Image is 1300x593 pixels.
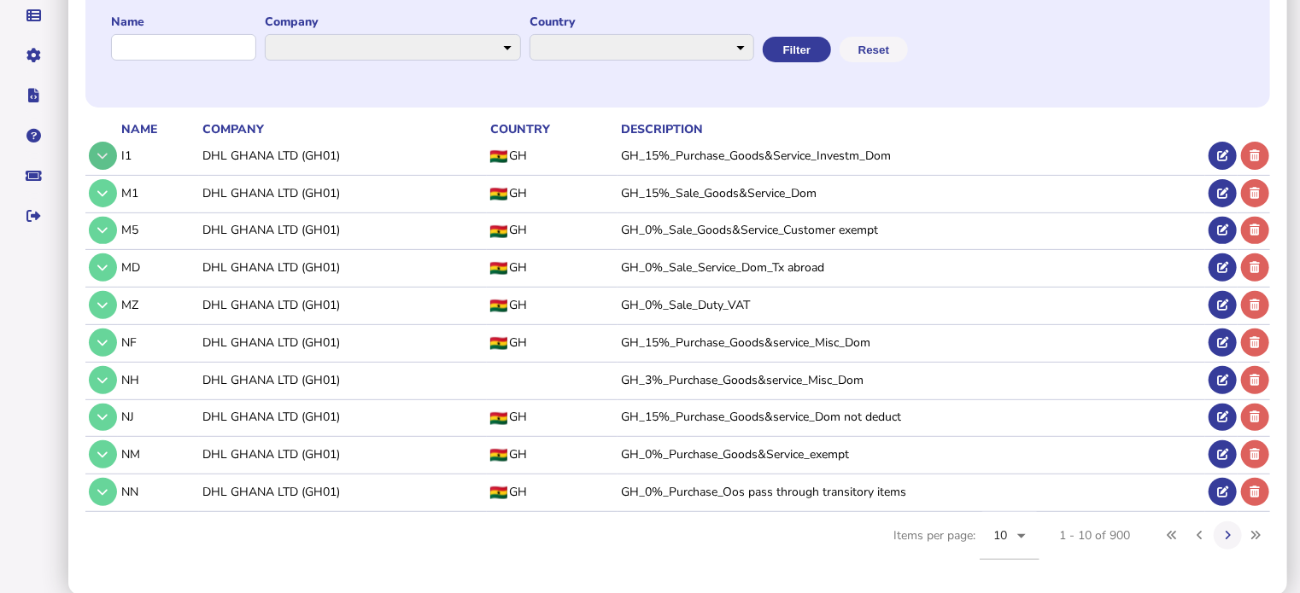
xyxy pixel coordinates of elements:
[490,446,616,462] div: GH
[1209,142,1237,170] button: Edit tax code
[1060,527,1131,544] div: 1 - 10 of 900
[618,362,1206,397] td: GH_3%_Purchase_Goods&service_Misc_Dom
[1241,478,1269,506] button: Delete tax code
[490,148,616,164] div: GH
[89,217,117,245] button: Tax code details
[199,362,487,397] td: DHL GHANA LTD (GH01)
[1241,142,1269,170] button: Delete tax code
[1209,478,1237,506] button: Edit tax code
[490,334,616,351] div: GH
[490,262,507,275] img: GH flag
[118,120,199,138] th: Name
[840,37,908,62] button: Reset
[1241,217,1269,245] button: Delete tax code
[1209,366,1237,394] button: Edit tax code
[1241,440,1269,468] button: Delete tax code
[16,198,52,234] button: Sign out
[1241,328,1269,357] button: Delete tax code
[118,474,199,509] td: NN
[618,437,1206,472] td: GH_0%_Purchase_Goods&Service_exempt
[618,212,1206,247] td: GH_0%_Sale_Goods&Service_Customer exempt
[490,486,507,499] img: GH flag
[490,185,616,201] div: GH
[199,437,487,472] td: DHL GHANA LTD (GH01)
[618,324,1206,359] td: GH_15%_Purchase_Goods&service_Misc_Dom
[530,14,754,30] label: Country
[16,158,52,194] button: Raise a support ticket
[27,15,42,16] i: Data manager
[490,150,507,163] img: GH flag
[199,399,487,434] td: DHL GHANA LTD (GH01)
[199,324,487,359] td: DHL GHANA LTD (GH01)
[89,328,117,357] button: Tax code details
[490,337,507,350] img: GH flag
[490,188,507,201] img: GH flag
[490,449,507,462] img: GH flag
[89,366,117,394] button: Tax code details
[1209,440,1237,468] button: Edit tax code
[118,362,199,397] td: NH
[111,14,256,30] label: Name
[118,399,199,434] td: NJ
[89,478,117,506] button: Tax code details
[89,142,117,170] button: Tax code details
[199,175,487,210] td: DHL GHANA LTD (GH01)
[89,253,117,282] button: Tax code details
[199,474,487,509] td: DHL GHANA LTD (GH01)
[118,175,199,210] td: M1
[618,288,1206,323] td: GH_0%_Sale_Duty_VAT
[490,299,507,312] img: GH flag
[490,121,616,137] div: Country
[490,409,616,425] div: GH
[265,14,521,30] label: Company
[118,138,199,173] td: I1
[618,120,1206,138] th: Description
[199,288,487,323] td: DHL GHANA LTD (GH01)
[490,484,616,500] div: GH
[118,437,199,472] td: NM
[1209,291,1237,319] button: Edit tax code
[1241,404,1269,432] button: Delete tax code
[1158,521,1186,549] button: First page
[118,324,199,359] td: NF
[490,297,616,313] div: GH
[16,118,52,154] button: Help pages
[618,175,1206,210] td: GH_15%_Sale_Goods&Service_Dom
[1186,521,1215,549] button: Previous page
[1241,253,1269,282] button: Delete tax code
[490,259,616,276] div: GH
[763,37,831,62] button: Filter
[1241,179,1269,207] button: Delete tax code
[618,399,1206,434] td: GH_15%_Purchase_Goods&service_Dom not deduct
[199,212,487,247] td: DHL GHANA LTD (GH01)
[16,38,52,73] button: Manage settings
[1242,521,1270,549] button: Last page
[199,120,487,138] th: Company
[1214,521,1242,549] button: Next page
[89,404,117,432] button: Tax code details
[893,512,1039,578] div: Items per page:
[1241,291,1269,319] button: Delete tax code
[1209,217,1237,245] button: Edit tax code
[618,250,1206,285] td: GH_0%_Sale_Service_Dom_Tx abroad
[199,138,487,173] td: DHL GHANA LTD (GH01)
[1209,253,1237,282] button: Edit tax code
[118,288,199,323] td: MZ
[1209,404,1237,432] button: Edit tax code
[980,512,1039,578] mat-form-field: Change page size
[89,291,117,319] button: Tax code details
[993,527,1008,544] span: 10
[16,78,52,113] button: Developer hub links
[1241,366,1269,394] button: Delete tax code
[199,250,487,285] td: DHL GHANA LTD (GH01)
[618,138,1206,173] td: GH_15%_Purchase_Goods&Service_Investm_Dom
[89,440,117,468] button: Tax code details
[118,250,199,285] td: MD
[89,179,117,207] button: Tax code details
[1209,179,1237,207] button: Edit tax code
[490,412,507,425] img: GH flag
[1209,328,1237,357] button: Edit tax code
[490,225,507,238] img: GH flag
[118,212,199,247] td: M5
[490,222,616,238] div: GH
